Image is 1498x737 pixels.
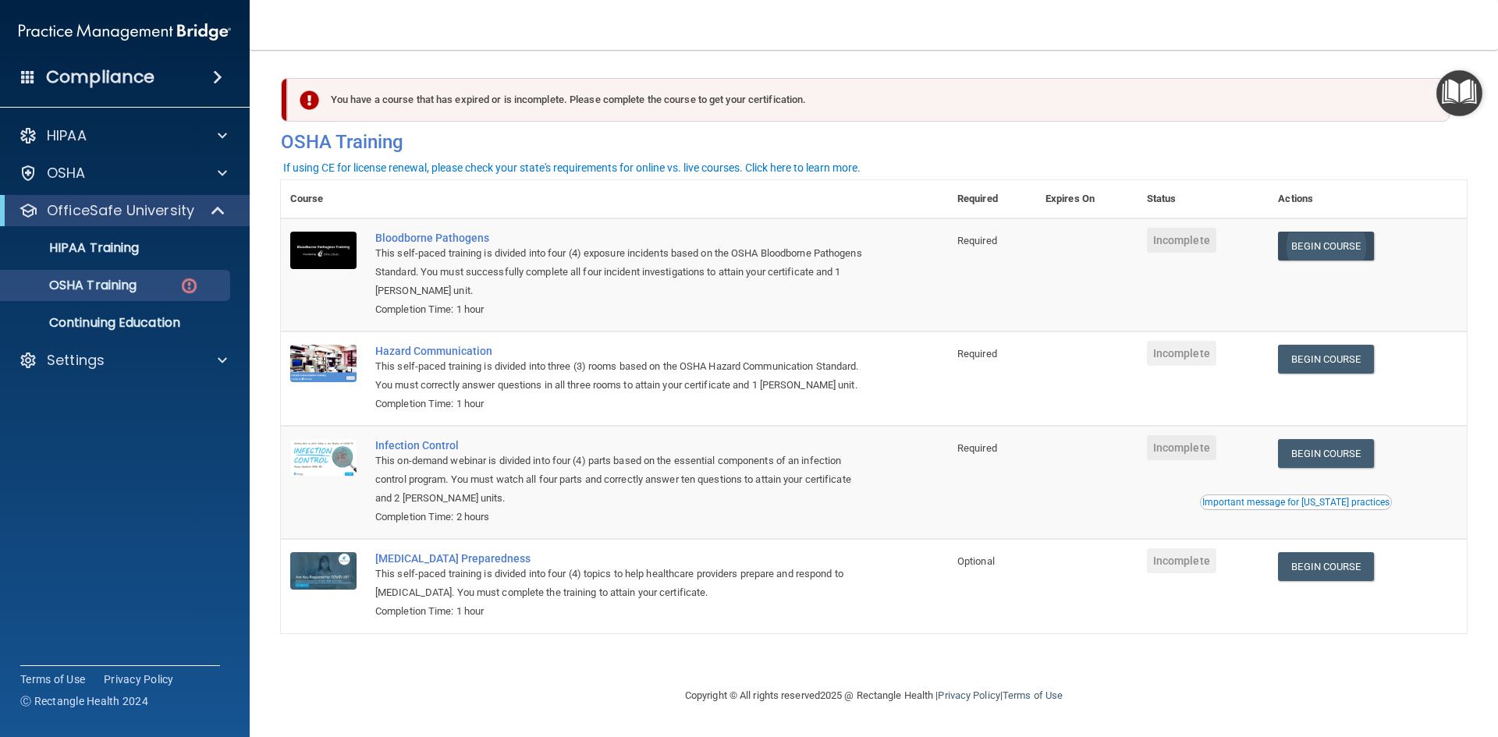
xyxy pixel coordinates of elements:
a: OSHA [19,164,227,182]
h4: Compliance [46,66,154,88]
p: HIPAA Training [10,240,139,256]
span: Incomplete [1147,548,1216,573]
img: danger-circle.6113f641.png [179,276,199,296]
span: Ⓒ Rectangle Health 2024 [20,693,148,709]
a: Begin Course [1278,552,1373,581]
div: Completion Time: 1 hour [375,395,870,413]
p: OfficeSafe University [47,201,194,220]
th: Actions [1269,180,1467,218]
span: Required [957,348,997,360]
div: Important message for [US_STATE] practices [1202,498,1390,507]
div: If using CE for license renewal, please check your state's requirements for online vs. live cours... [283,162,861,173]
a: Terms of Use [20,671,85,687]
p: OSHA Training [10,278,137,293]
a: Begin Course [1278,232,1373,260]
button: Open Resource Center [1436,70,1482,116]
img: PMB logo [19,16,231,48]
span: Required [957,235,997,246]
span: Incomplete [1147,435,1216,460]
a: Privacy Policy [104,671,174,687]
button: If using CE for license renewal, please check your state's requirements for online vs. live cours... [281,160,863,175]
button: Read this if you are a dental practitioner in the state of CA [1200,494,1392,510]
th: Course [281,180,366,218]
p: Settings [47,351,105,370]
img: exclamation-circle-solid-danger.72ef9ffc.png [300,90,319,110]
div: Completion Time: 1 hour [375,300,870,319]
th: Status [1138,180,1269,218]
a: Hazard Communication [375,345,870,357]
a: Begin Course [1278,439,1373,468]
span: Optional [957,555,995,567]
div: This on-demand webinar is divided into four (4) parts based on the essential components of an inf... [375,452,870,508]
th: Expires On [1036,180,1138,218]
div: This self-paced training is divided into four (4) topics to help healthcare providers prepare and... [375,565,870,602]
div: You have a course that has expired or is incomplete. Please complete the course to get your certi... [287,78,1450,122]
a: Terms of Use [1003,689,1063,701]
a: Bloodborne Pathogens [375,232,870,244]
a: Begin Course [1278,345,1373,374]
a: OfficeSafe University [19,201,226,220]
div: Copyright © All rights reserved 2025 @ Rectangle Health | | [589,671,1159,721]
p: Continuing Education [10,315,223,331]
span: Required [957,442,997,454]
span: Incomplete [1147,341,1216,366]
div: This self-paced training is divided into four (4) exposure incidents based on the OSHA Bloodborne... [375,244,870,300]
div: This self-paced training is divided into three (3) rooms based on the OSHA Hazard Communication S... [375,357,870,395]
a: Privacy Policy [938,689,999,701]
span: Incomplete [1147,228,1216,253]
a: [MEDICAL_DATA] Preparedness [375,552,870,565]
div: Completion Time: 1 hour [375,602,870,621]
p: HIPAA [47,126,87,145]
a: Settings [19,351,227,370]
p: OSHA [47,164,86,182]
a: HIPAA [19,126,227,145]
div: Completion Time: 2 hours [375,508,870,526]
a: Infection Control [375,439,870,452]
h4: OSHA Training [281,131,1467,153]
th: Required [948,180,1036,218]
